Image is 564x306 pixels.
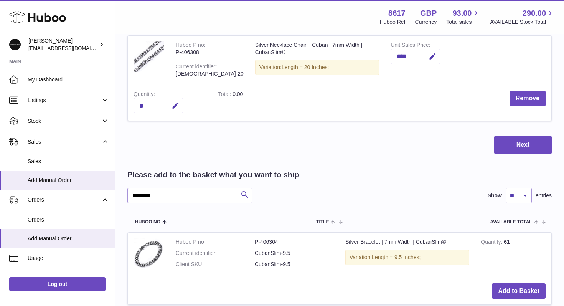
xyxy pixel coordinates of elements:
[452,8,472,18] span: 93.00
[446,18,480,26] span: Total sales
[490,220,532,225] span: AVAILABLE Total
[255,238,334,246] dd: P-406304
[176,250,255,257] dt: Current identifier
[176,63,217,71] div: Current identifier
[481,239,504,247] strong: Quantity
[345,250,469,265] div: Variation:
[492,283,546,299] button: Add to Basket
[28,255,109,262] span: Usage
[475,233,551,278] td: 61
[415,18,437,26] div: Currency
[28,45,113,51] span: [EMAIL_ADDRESS][DOMAIN_NAME]
[494,136,552,154] button: Next
[218,91,233,99] label: Total
[176,42,206,50] div: Huboo P no
[28,177,109,184] span: Add Manual Order
[176,70,244,78] div: [DEMOGRAPHIC_DATA]-20
[490,8,555,26] a: 290.00 AVAILABLE Stock Total
[127,170,299,180] h2: Please add to the basket what you want to ship
[9,39,21,50] img: hello@alfredco.com
[28,235,109,242] span: Add Manual Order
[28,37,97,52] div: [PERSON_NAME]
[28,158,109,165] span: Sales
[536,192,552,199] span: entries
[488,192,502,199] label: Show
[490,18,555,26] span: AVAILABLE Stock Total
[28,117,101,125] span: Stock
[134,91,155,99] label: Quantity
[388,8,406,18] strong: 8617
[446,8,480,26] a: 93.00 Total sales
[9,277,106,291] a: Log out
[176,238,255,246] dt: Huboo P no
[28,216,109,223] span: Orders
[134,41,164,72] img: Silver Necklace Chain | Cuban | 7mm Width | CubanSlim©
[134,238,164,268] img: Silver Bracelet | 7mm Width | CubanSlim©
[420,8,437,18] strong: GBP
[233,91,243,97] span: 0.00
[255,60,379,75] div: Variation:
[28,196,101,203] span: Orders
[176,49,244,56] div: P-406308
[255,261,334,268] dd: CubanSlim-9.5
[28,138,101,146] span: Sales
[316,220,329,225] span: Title
[135,220,160,225] span: Huboo no
[510,91,546,106] button: Remove
[372,254,421,260] span: Length = 9.5 Inches;
[255,250,334,257] dd: CubanSlim-9.5
[523,8,546,18] span: 290.00
[249,36,385,85] td: Silver Necklace Chain | Cuban | 7mm Width | CubanSlim©
[176,261,255,268] dt: Client SKU
[391,42,430,50] label: Unit Sales Price
[340,233,475,278] td: Silver Bracelet | 7mm Width | CubanSlim©
[282,64,329,70] span: Length = 20 Inches;
[28,97,101,104] span: Listings
[380,18,406,26] div: Huboo Ref
[28,76,109,83] span: My Dashboard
